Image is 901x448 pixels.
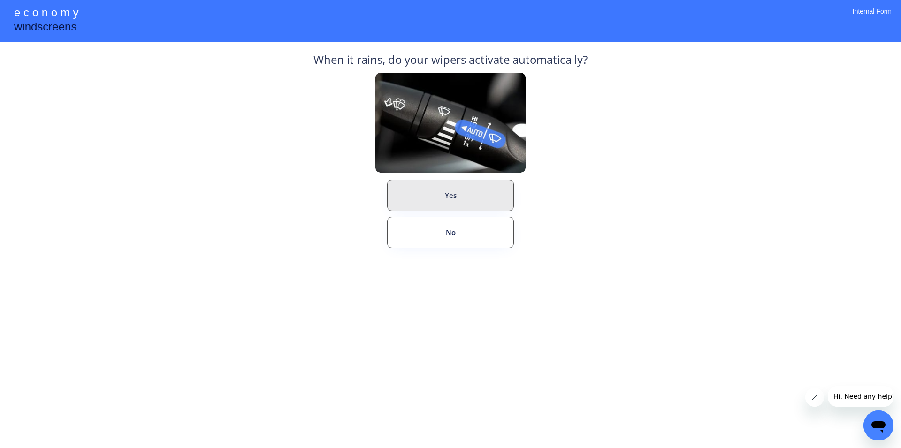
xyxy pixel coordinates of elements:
[853,7,892,28] div: Internal Form
[6,7,68,14] span: Hi. Need any help?
[863,410,893,440] iframe: Button to launch messaging window
[828,386,893,407] iframe: Message from company
[14,19,76,37] div: windscreens
[14,5,78,23] div: e c o n o m y
[313,52,588,73] div: When it rains, do your wipers activate automatically?
[375,73,526,173] img: Rain%20Sensor%20Example.png
[387,217,514,248] button: No
[387,180,514,211] button: Yes
[805,388,824,407] iframe: Close message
